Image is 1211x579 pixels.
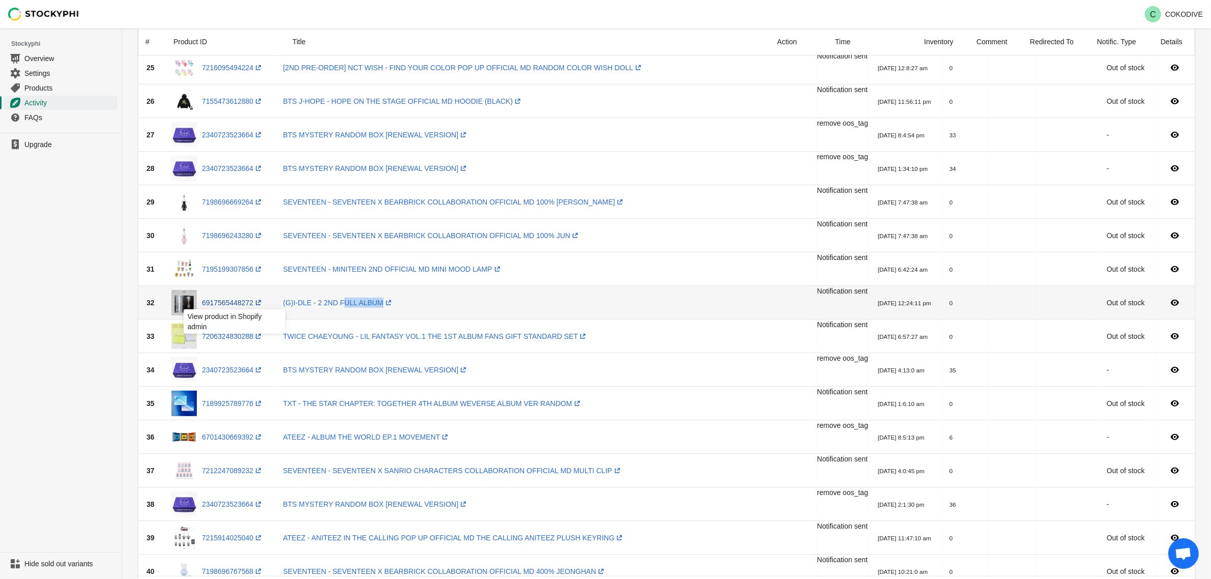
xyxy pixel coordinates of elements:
[878,98,931,105] small: [DATE] 11:56:11 pm
[1099,84,1156,118] td: Out of stock
[171,525,197,551] img: the_calling_aniteez_plush_keyring_a929c668-2431-4aa3-a21e-f4f8c3c186eb.jpg
[817,321,868,329] span: Notification sent
[202,64,263,72] a: 7216095494224(opens a new window)
[171,357,197,383] img: cokodive-rm-s-bts-mystery-random-box-renewal-version-13350300647504.jpg
[171,89,197,114] img: Hoodie_Black_2a2d3538-5036-4f00-ac31-3367a3098154.png
[950,165,956,172] small: 34
[1099,219,1156,252] td: Out of stock
[283,467,623,475] a: SEVENTEEN - SEVENTEEN X SANRIO CHARACTERS COLLABORATION OFFICIAL MD MULTI CLIP(opens a new window)
[878,266,928,273] small: [DATE] 6:42:24 am
[171,55,197,80] img: RANDOM_COLOR_WISH_DOLL_f458745b-5537-47de-bfe6-f5c8cde03b5e.png
[769,28,827,55] div: Action
[283,500,469,508] a: BTS MYSTERY RANDOM BOX [RENEWAL VERSION](opens a new window)
[878,468,925,474] small: [DATE] 4:0:45 pm
[817,421,868,429] span: remove oos_tag
[146,366,155,374] span: 34
[146,198,155,206] span: 29
[950,468,953,474] small: 0
[171,391,197,416] img: TXT_TOGETHER_Packshot_E_Weverse_Albums_Th_abeef6c1-760b-40a8-95f0-f5879e904314.png
[202,467,263,475] a: 7212247089232(opens a new window)
[146,332,155,340] span: 33
[284,28,769,55] div: Title
[146,467,155,475] span: 37
[950,300,953,306] small: 0
[878,233,928,239] small: [DATE] 7:47:38 am
[1141,4,1207,24] button: Avatar with initials CCOKODIVE
[1165,10,1203,18] p: COKODIVE
[878,501,925,508] small: [DATE] 2:1:30 pm
[202,399,263,408] a: 7189925789776(opens a new window)
[817,388,868,396] span: Notification sent
[8,8,79,21] img: Stockyphi
[283,299,394,307] a: (G)I-DLE - 2 2ND FULL ALBUM(opens a new window)
[4,51,117,66] a: Overview
[283,534,625,542] a: ATEEZ - ANITEEZ IN THE CALLING POP UP OFFICIAL MD THE CALLING ANITEEZ PLUSH KEYRING(opens a new w...
[1099,420,1156,454] td: -
[202,164,263,172] a: 2340723523664(opens a new window)
[4,95,117,110] a: Activity
[202,534,263,542] a: 7215914025040(opens a new window)
[24,559,115,569] span: Hide sold out variants
[171,290,197,315] img: 1_237be308-a2c1-46ab-8950-97f086670f56.jpg
[4,80,117,95] a: Products
[817,354,868,362] span: remove oos_tag
[1099,454,1156,487] td: Out of stock
[1099,487,1156,521] td: -
[283,366,469,374] a: BTS MYSTERY RANDOM BOX [RENEWAL VERSION](opens a new window)
[1099,521,1156,555] td: Out of stock
[202,231,263,240] a: 7198696243280(opens a new window)
[817,119,868,127] span: remove oos_tag
[878,300,931,306] small: [DATE] 12:24:11 pm
[283,567,606,575] a: SEVENTEEN - SEVENTEEN X BEARBRICK COLLABORATION OFFICIAL MD 400% JEONGHAN(opens a new window)
[283,265,503,273] a: SEVENTEEN - MINITEEN 2ND OFFICIAL MD MINI MOOD LAMP(opens a new window)
[878,199,928,206] small: [DATE] 7:47:38 am
[817,287,868,295] span: Notification sent
[878,400,925,407] small: [DATE] 1:6:10 am
[878,367,925,373] small: [DATE] 4:13:0 am
[171,458,197,483] img: multi_clip_aa430b10-2ce3-41bd-930d-3fdcbf54ae38.png
[950,98,953,105] small: 0
[950,434,953,441] small: 6
[202,567,263,575] a: 7198696767568(opens a new window)
[878,535,931,541] small: [DATE] 11:47:10 am
[202,265,263,273] a: 7195199307856(opens a new window)
[283,97,523,105] a: BTS J-HOPE - HOPE ON THE STAGE OFFICIAL MD HOODIE (BLACK)(opens a new window)
[1099,353,1156,387] td: -
[878,434,925,441] small: [DATE] 8:5:13 pm
[4,137,117,152] a: Upgrade
[283,64,643,72] a: [2ND PRE-ORDER] NCT WISH - FIND YOUR COLOR POP UP OFFICIAL MD RANDOM COLOR WISH DOLL(opens a new ...
[24,139,115,150] span: Upgrade
[283,164,469,172] a: BTS MYSTERY RANDOM BOX [RENEWAL VERSION](opens a new window)
[968,28,1022,55] div: Comment
[4,66,117,80] a: Settings
[146,534,155,542] span: 39
[145,37,151,47] div: #
[146,64,155,72] span: 25
[24,83,115,93] span: Products
[950,568,953,575] small: 0
[171,156,197,181] img: cokodive-rm-s-bts-mystery-random-box-renewal-version-13350300647504.jpg
[202,500,263,508] a: 2340723523664(opens a new window)
[283,131,469,139] a: BTS MYSTERY RANDOM BOX [RENEWAL VERSION](opens a new window)
[283,399,582,408] a: TXT - THE STAR CHAPTER: TOGETHER 4TH ALBUM WEVERSE ALBUM VER RANDOM(opens a new window)
[171,223,197,248] img: 100_jun_769bbffb-7004-44fb-9dc1-3d7db791f1c7.png
[171,491,197,517] img: cokodive-rm-s-bts-mystery-random-box-renewal-version-13350300647504.jpg
[1145,6,1161,22] span: Avatar with initials C
[878,568,928,575] small: [DATE] 10:21:0 am
[4,110,117,125] a: FAQs
[878,132,925,138] small: [DATE] 8:4:54 pm
[283,231,581,240] a: SEVENTEEN - SEVENTEEN X BEARBRICK COLLABORATION OFFICIAL MD 100% JUN(opens a new window)
[202,97,263,105] a: 7155473612880(opens a new window)
[1099,320,1156,353] td: Out of stock
[1022,28,1089,55] div: Redirected To
[817,85,868,94] span: Notification sent
[878,165,928,172] small: [DATE] 1:34:10 pm
[1099,152,1156,185] td: -
[202,433,263,441] a: 6701430669392(opens a new window)
[1099,185,1156,219] td: Out of stock
[916,28,968,55] div: Inventory
[817,52,868,60] span: Notification sent
[202,366,263,374] a: 2340723523664(opens a new window)
[202,131,263,139] a: 2340723523664(opens a new window)
[817,186,868,194] span: Notification sent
